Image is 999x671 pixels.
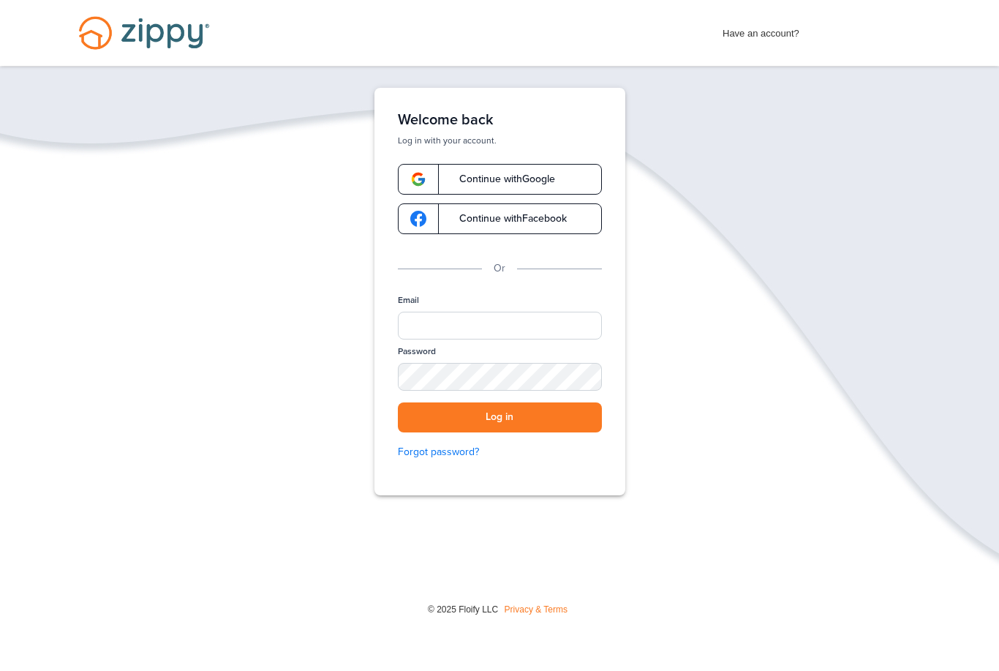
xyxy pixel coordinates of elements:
a: google-logoContinue withGoogle [398,164,602,195]
p: Log in with your account. [398,135,602,146]
span: Continue with Facebook [445,214,567,224]
label: Email [398,294,419,307]
h1: Welcome back [398,111,602,129]
label: Password [398,345,436,358]
input: Email [398,312,602,340]
span: Have an account? [723,18,799,42]
span: © 2025 Floify LLC [428,604,498,615]
a: Privacy & Terms [505,604,568,615]
p: Or [494,260,505,277]
a: Forgot password? [398,444,602,460]
a: google-logoContinue withFacebook [398,203,602,234]
button: Log in [398,402,602,432]
img: google-logo [410,171,426,187]
input: Password [398,363,602,391]
span: Continue with Google [445,174,555,184]
img: google-logo [410,211,426,227]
